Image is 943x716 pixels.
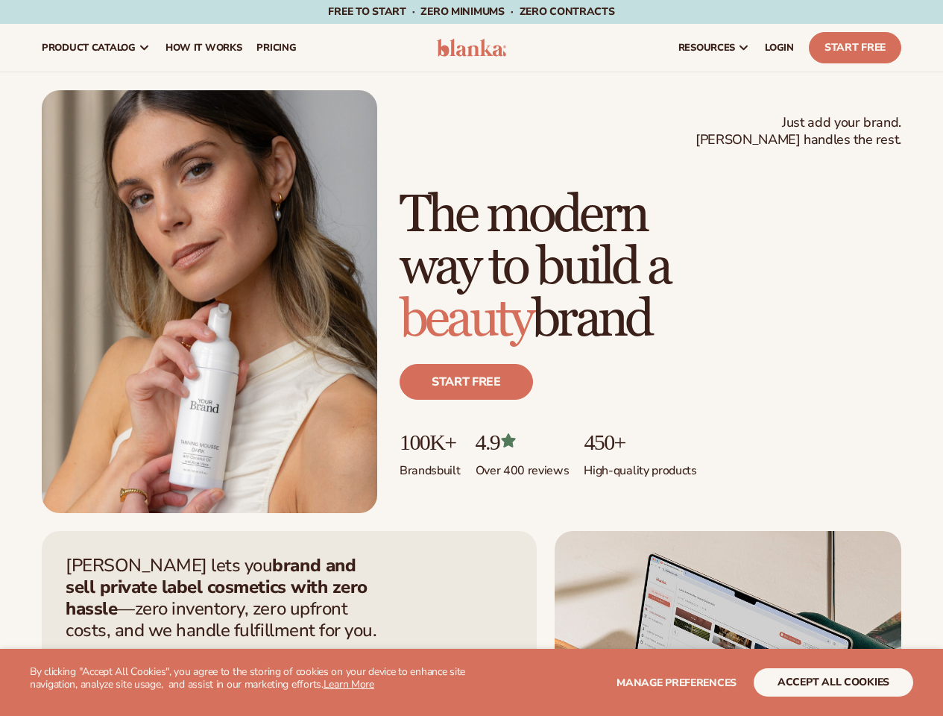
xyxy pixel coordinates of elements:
[400,189,901,346] h1: The modern way to build a brand
[671,24,757,72] a: resources
[324,677,374,691] a: Learn More
[400,430,461,454] p: 100K+
[42,90,377,513] img: Female holding tanning mousse.
[66,553,368,621] strong: brand and sell private label cosmetics with zero hassle
[476,454,570,479] p: Over 400 reviews
[616,668,737,697] button: Manage preferences
[757,24,801,72] a: LOGIN
[584,430,696,454] p: 450+
[158,24,250,72] a: How It Works
[809,32,901,63] a: Start Free
[66,555,386,641] p: [PERSON_NAME] lets you —zero inventory, zero upfront costs, and we handle fulfillment for you.
[400,288,532,351] span: beauty
[765,42,794,54] span: LOGIN
[437,39,507,57] img: logo
[400,454,461,479] p: Brands built
[616,676,737,690] span: Manage preferences
[476,430,570,454] p: 4.9
[34,24,158,72] a: product catalog
[256,42,296,54] span: pricing
[249,24,303,72] a: pricing
[696,114,901,149] span: Just add your brand. [PERSON_NAME] handles the rest.
[400,364,533,400] a: Start free
[165,42,242,54] span: How It Works
[328,4,614,19] span: Free to start · ZERO minimums · ZERO contracts
[42,42,136,54] span: product catalog
[30,666,472,691] p: By clicking "Accept All Cookies", you agree to the storing of cookies on your device to enhance s...
[754,668,913,697] button: accept all cookies
[584,454,696,479] p: High-quality products
[678,42,735,54] span: resources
